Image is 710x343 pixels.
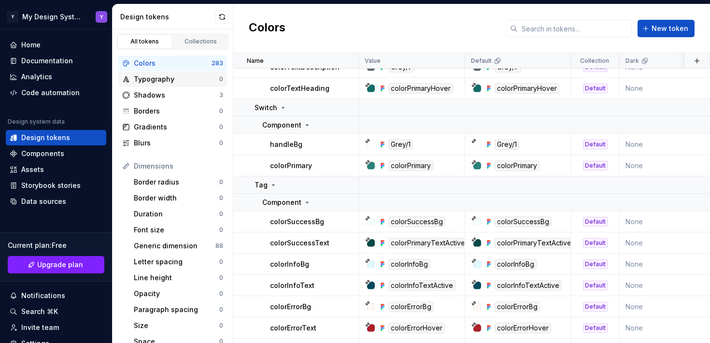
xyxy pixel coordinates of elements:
[134,74,219,84] div: Typography
[270,238,329,248] p: colorSuccessText
[21,323,59,332] div: Invite team
[388,216,445,227] div: colorSuccessBg
[495,259,537,270] div: colorInfoBg
[21,307,58,316] div: Search ⌘K
[21,181,81,190] div: Storybook stories
[8,256,104,273] a: Upgrade plan
[8,241,104,250] div: Current plan : Free
[583,323,608,333] div: Default
[495,83,559,94] div: colorPrimaryHover
[270,323,316,333] p: colorErrorText
[270,281,314,290] p: colorInfoText
[219,274,223,282] div: 0
[6,85,106,100] a: Code automation
[388,259,430,270] div: colorInfoBg
[134,209,219,219] div: Duration
[6,146,106,161] a: Components
[247,57,264,65] p: Name
[21,88,80,98] div: Code automation
[21,133,70,143] div: Design tokens
[21,165,44,174] div: Assets
[130,222,227,238] a: Font size0
[6,320,106,335] a: Invite team
[495,238,574,248] div: colorPrimaryTextActive
[652,24,688,33] span: New token
[219,75,223,83] div: 0
[270,140,302,149] p: handleBg
[583,217,608,227] div: Default
[583,84,608,93] div: Default
[518,20,632,37] input: Search in tokens...
[130,206,227,222] a: Duration0
[2,6,110,27] button: YMy Design SystemY
[134,177,219,187] div: Border radius
[118,87,227,103] a: Shadows3
[134,289,219,299] div: Opacity
[365,57,381,65] p: Value
[495,280,562,291] div: colorInfoTextActive
[495,139,519,150] div: Grey/1
[8,118,65,126] div: Design system data
[134,58,212,68] div: Colors
[583,140,608,149] div: Default
[219,194,223,202] div: 0
[6,194,106,209] a: Data sources
[255,180,268,190] p: Tag
[6,53,106,69] a: Documentation
[638,20,695,37] button: New token
[215,242,223,250] div: 88
[21,291,65,300] div: Notifications
[219,107,223,115] div: 0
[495,216,552,227] div: colorSuccessBg
[583,281,608,290] div: Default
[130,318,227,333] a: Size0
[21,40,41,50] div: Home
[134,90,219,100] div: Shadows
[219,139,223,147] div: 0
[130,174,227,190] a: Border radius0
[270,84,329,93] p: colorTextHeading
[583,161,608,171] div: Default
[134,305,219,314] div: Paragraph spacing
[22,12,84,22] div: My Design System
[219,258,223,266] div: 0
[583,302,608,312] div: Default
[471,57,492,65] p: Default
[255,103,277,113] p: Switch
[6,288,106,303] button: Notifications
[219,290,223,298] div: 0
[583,259,608,269] div: Default
[134,122,219,132] div: Gradients
[495,301,540,312] div: colorErrorBg
[130,302,227,317] a: Paragraph spacing0
[219,322,223,329] div: 0
[6,37,106,53] a: Home
[388,160,433,171] div: colorPrimary
[134,241,215,251] div: Generic dimension
[118,56,227,71] a: Colors283
[21,197,66,206] div: Data sources
[177,38,225,45] div: Collections
[6,130,106,145] a: Design tokens
[262,198,301,207] p: Component
[583,238,608,248] div: Default
[6,162,106,177] a: Assets
[21,149,64,158] div: Components
[130,286,227,301] a: Opacity0
[219,123,223,131] div: 0
[388,301,434,312] div: colorErrorBg
[134,138,219,148] div: Blurs
[7,11,18,23] div: Y
[580,57,609,65] p: Collection
[21,72,52,82] div: Analytics
[118,135,227,151] a: Blurs0
[121,38,169,45] div: All tokens
[134,321,219,330] div: Size
[388,139,413,150] div: Grey/1
[134,193,219,203] div: Border width
[21,56,73,66] div: Documentation
[219,226,223,234] div: 0
[212,59,223,67] div: 283
[270,217,324,227] p: colorSuccessBg
[6,304,106,319] button: Search ⌘K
